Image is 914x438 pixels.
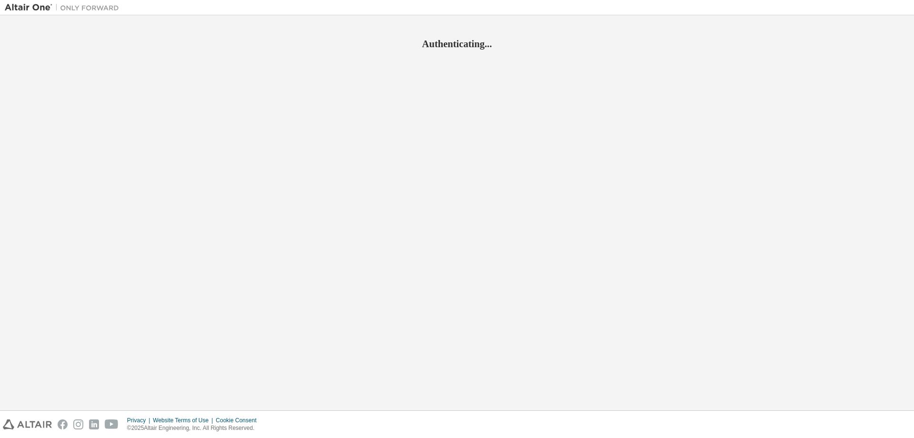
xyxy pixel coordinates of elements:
[5,38,909,50] h2: Authenticating...
[216,417,262,424] div: Cookie Consent
[127,417,153,424] div: Privacy
[89,419,99,429] img: linkedin.svg
[58,419,68,429] img: facebook.svg
[73,419,83,429] img: instagram.svg
[5,3,124,12] img: Altair One
[127,424,262,432] p: © 2025 Altair Engineering, Inc. All Rights Reserved.
[3,419,52,429] img: altair_logo.svg
[105,419,119,429] img: youtube.svg
[153,417,216,424] div: Website Terms of Use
